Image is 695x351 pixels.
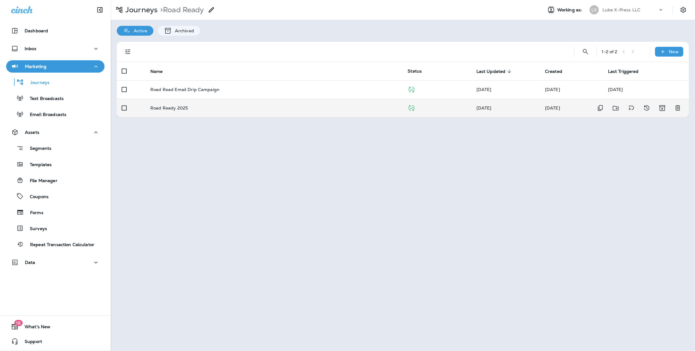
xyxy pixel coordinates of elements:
[6,126,105,138] button: Assets
[6,25,105,37] button: Dashboard
[608,69,639,74] span: Last Triggered
[678,4,689,15] button: Settings
[24,112,66,118] p: Email Broadcasts
[150,69,163,74] span: Name
[6,174,105,187] button: File Manager
[6,222,105,235] button: Surveys
[24,210,43,216] p: Forms
[25,130,39,135] p: Assets
[6,76,105,89] button: Journeys
[6,335,105,348] button: Support
[150,69,171,74] span: Name
[25,28,48,33] p: Dashboard
[594,102,606,114] button: Duplicate
[476,87,492,92] span: Omar Chavez
[6,321,105,333] button: 18What's New
[602,7,640,12] p: Lube X-Press LLC
[158,5,204,14] p: Road Ready
[545,105,560,111] span: Omar Chavez
[545,69,562,74] span: Created
[6,158,105,171] button: Templates
[625,102,638,114] button: Add tags
[25,260,35,265] p: Data
[545,87,560,92] span: Omar Chavez
[24,226,47,232] p: Surveys
[656,102,669,114] button: Archive
[6,108,105,121] button: Email Broadcasts
[557,7,583,13] span: Working as:
[579,46,592,58] button: Search Journeys
[24,194,49,200] p: Coupons
[18,339,42,346] span: Support
[24,162,52,168] p: Templates
[641,102,653,114] button: View Changelog
[545,69,570,74] span: Created
[6,190,105,203] button: Coupons
[672,102,684,114] button: Delete
[14,320,22,326] span: 18
[602,49,618,54] div: 1 - 2 of 2
[122,46,134,58] button: Filters
[6,238,105,251] button: Repeat Transaction Calculator
[25,64,46,69] p: Marketing
[18,324,50,332] span: What's New
[150,106,188,110] p: Road Ready 2025
[603,80,689,99] td: [DATE]
[6,142,105,155] button: Segments
[476,69,506,74] span: Last Updated
[6,206,105,219] button: Forms
[6,42,105,55] button: Inbox
[610,102,622,114] button: Move to folder
[24,80,49,86] p: Journeys
[476,69,514,74] span: Last Updated
[476,105,492,111] span: Omar Chavez
[408,86,415,92] span: Published
[6,92,105,105] button: Text Broadcasts
[91,4,109,16] button: Collapse Sidebar
[24,96,64,102] p: Text Broadcasts
[590,5,599,14] div: LX
[25,46,36,51] p: Inbox
[408,68,422,74] span: Status
[608,69,647,74] span: Last Triggered
[123,5,158,14] p: Journeys
[6,60,105,73] button: Marketing
[131,28,147,33] p: Active
[24,242,94,248] p: Repeat Transaction Calculator
[669,49,679,54] p: New
[172,28,194,33] p: Archived
[24,178,57,184] p: File Manager
[6,256,105,269] button: Data
[408,105,415,110] span: Published
[24,146,51,152] p: Segments
[150,87,219,92] p: Road Read Email Drip Campaign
